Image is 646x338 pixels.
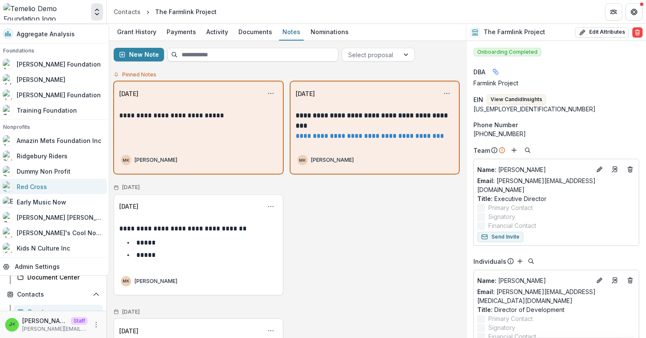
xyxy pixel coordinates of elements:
button: Options [264,324,278,338]
button: Open Contacts [3,288,103,301]
button: Deletes [625,275,635,286]
div: Documents [235,26,276,38]
p: [PERSON_NAME] [477,276,591,285]
a: Contacts [110,6,144,18]
div: Farmlink Project [473,79,639,87]
button: Add [515,256,525,266]
button: Delete [632,27,643,38]
div: [DATE] [119,202,138,211]
div: Nominations [307,26,352,38]
button: Search [523,145,533,155]
nav: breadcrumb [110,6,220,18]
p: EIN [473,95,483,104]
span: Title : [477,195,493,202]
button: Partners [605,3,622,20]
div: The Farmlink Project [155,7,217,16]
button: View CandidInsights [487,94,546,105]
div: [DATE] [119,89,138,98]
div: Grant History [114,26,160,38]
span: Primary Contact [488,203,533,212]
button: Get Help [625,3,643,20]
div: [DATE] [296,89,315,98]
p: [PERSON_NAME][EMAIL_ADDRESS][DOMAIN_NAME] [22,325,88,333]
button: Edit [594,164,605,175]
a: Payments [163,24,200,41]
div: Maya Kuppermann [123,158,129,163]
div: [PHONE_NUMBER] [473,129,639,138]
p: [PERSON_NAME] [311,156,354,164]
h2: [DATE] [122,309,140,315]
a: Activity [203,24,232,41]
span: Email: [477,288,495,295]
div: Contacts [114,7,141,16]
button: Send Invite [477,232,523,242]
a: Email: [PERSON_NAME][EMAIL_ADDRESS][MEDICAL_DATA][DOMAIN_NAME] [477,287,635,305]
a: Email: [PERSON_NAME][EMAIL_ADDRESS][DOMAIN_NAME] [477,176,635,194]
button: Options [440,87,454,100]
span: Financial Contact [488,221,536,230]
span: Email: [477,177,495,184]
h2: Pinned Notes [122,72,156,78]
button: Options [264,200,278,213]
button: Add [509,145,519,155]
button: Edit [594,275,605,286]
button: Linked binding [489,65,502,79]
button: Edit Attributes [575,27,629,38]
img: Temelio Demo Foundation logo [3,3,88,20]
a: Grant History [114,24,160,41]
span: Contacts [17,291,89,298]
div: Notes [279,26,304,38]
button: Open entity switcher [91,3,103,20]
span: DBA [473,67,485,76]
div: Julie <julie@trytemelio.com> [9,322,15,327]
button: Options [264,87,278,100]
div: Maya Kuppermann [299,158,306,163]
p: Individuals [473,257,506,266]
p: Staff [71,317,88,325]
div: Document Center [27,273,96,282]
p: Team [473,146,490,155]
button: Search [526,256,536,266]
a: Grantees [14,305,103,319]
a: Documents [235,24,276,41]
a: Name: [PERSON_NAME] [477,165,591,174]
div: [US_EMPLOYER_IDENTIFICATION_NUMBER] [473,105,639,114]
h2: [DATE] [122,184,140,190]
div: Activity [203,26,232,38]
div: [DATE] [119,326,138,335]
span: Name : [477,277,496,284]
a: Go to contact [608,274,622,287]
p: [PERSON_NAME] [477,165,591,174]
a: Go to contact [608,163,622,176]
span: Name : [477,166,496,173]
button: More [91,320,101,330]
span: Phone Number [473,120,518,129]
button: Deletes [625,164,635,175]
h2: The Farmlink Project [484,29,545,36]
div: Payments [163,26,200,38]
a: Nominations [307,24,352,41]
button: New Note [114,48,164,61]
p: [PERSON_NAME] [135,277,177,285]
div: Maya Kuppermann [123,279,129,283]
p: [PERSON_NAME] [135,156,177,164]
span: Title : [477,306,493,313]
a: Name: [PERSON_NAME] [477,276,591,285]
span: Onboarding Completed [473,48,541,56]
span: Signatory [488,323,515,332]
a: Notes [279,24,304,41]
div: Grantees [27,307,96,316]
p: Director of Development [477,305,635,314]
p: Executive Director [477,194,635,203]
span: Signatory [488,212,515,221]
a: Document Center [14,270,103,284]
p: [PERSON_NAME] <[PERSON_NAME][EMAIL_ADDRESS][DOMAIN_NAME]> [22,316,68,325]
span: Primary Contact [488,314,533,323]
